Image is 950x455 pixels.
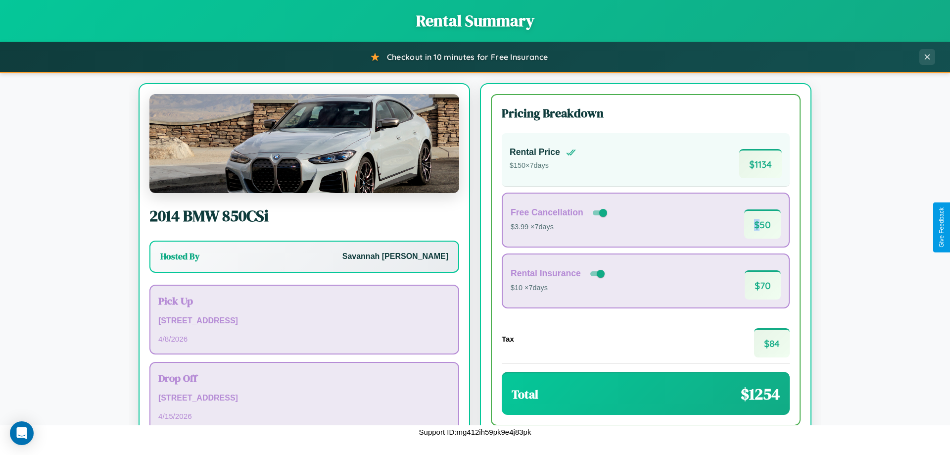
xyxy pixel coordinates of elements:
h4: Free Cancellation [511,207,583,218]
span: $ 50 [744,209,781,239]
h2: 2014 BMW 850CSi [149,205,459,227]
span: Checkout in 10 minutes for Free Insurance [387,52,548,62]
span: $ 1134 [739,149,782,178]
p: [STREET_ADDRESS] [158,391,450,405]
h4: Rental Insurance [511,268,581,279]
p: Support ID: mg412ih59pk9e4j83pk [419,425,531,439]
p: $ 150 × 7 days [510,159,576,172]
p: Savannah [PERSON_NAME] [342,250,448,264]
span: $ 1254 [741,383,780,405]
h3: Total [512,386,538,403]
div: Open Intercom Messenger [10,421,34,445]
p: [STREET_ADDRESS] [158,314,450,328]
p: 4 / 15 / 2026 [158,409,450,423]
h4: Tax [502,335,514,343]
span: $ 70 [745,270,781,300]
div: Give Feedback [938,207,945,248]
p: 4 / 8 / 2026 [158,332,450,346]
h4: Rental Price [510,147,560,157]
img: BMW 850CSi [149,94,459,193]
p: $3.99 × 7 days [511,221,609,234]
h3: Hosted By [160,251,199,262]
p: $10 × 7 days [511,282,607,295]
h3: Pick Up [158,294,450,308]
span: $ 84 [754,328,790,357]
h3: Pricing Breakdown [502,105,790,121]
h1: Rental Summary [10,10,940,32]
h3: Drop Off [158,371,450,385]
